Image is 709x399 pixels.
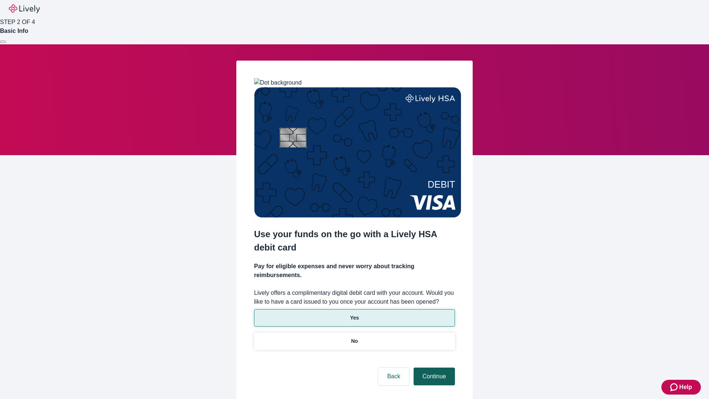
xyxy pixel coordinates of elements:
[254,332,455,350] button: No
[378,368,409,385] button: Back
[350,314,359,322] p: Yes
[679,383,692,392] span: Help
[414,368,455,385] button: Continue
[254,262,455,280] h4: Pay for eligible expenses and never worry about tracking reimbursements.
[351,337,358,345] p: No
[661,380,701,395] button: Zendesk support iconHelp
[254,309,455,327] button: Yes
[670,383,679,392] svg: Zendesk support icon
[254,87,461,218] img: Debit card
[254,78,302,87] img: Dot background
[254,289,455,306] label: Lively offers a complimentary digital debit card with your account. Would you like to have a card...
[9,4,40,13] img: Lively
[254,228,455,254] h2: Use your funds on the go with a Lively HSA debit card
